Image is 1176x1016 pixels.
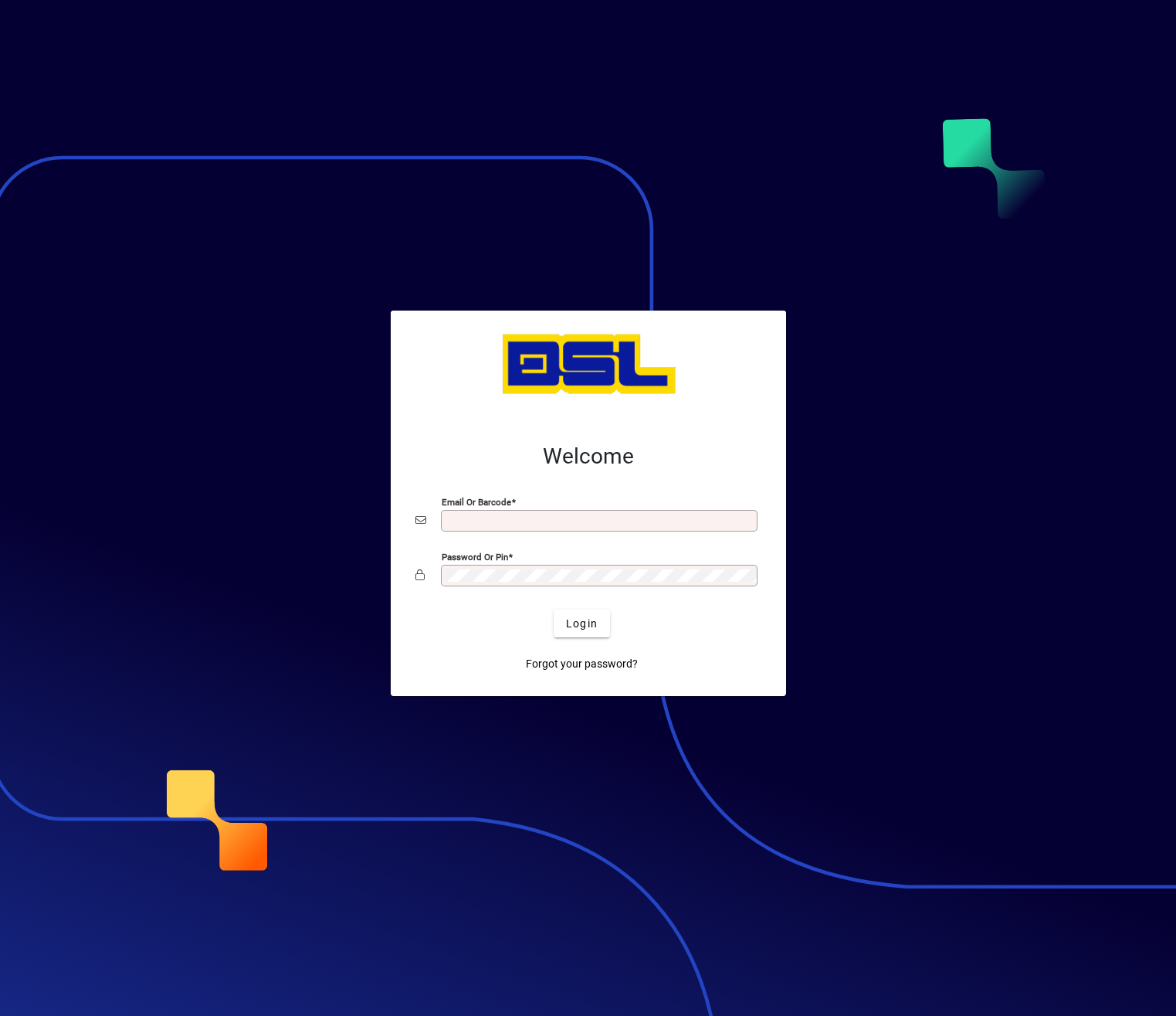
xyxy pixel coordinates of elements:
[442,497,511,508] mat-label: Email or Barcode
[415,443,761,470] h2: Welcome
[566,616,598,632] span: Login
[442,552,508,562] mat-label: Password or Pin
[526,656,638,672] span: Forgot your password?
[520,650,644,678] a: Forgot your password?
[554,610,610,637] button: Login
